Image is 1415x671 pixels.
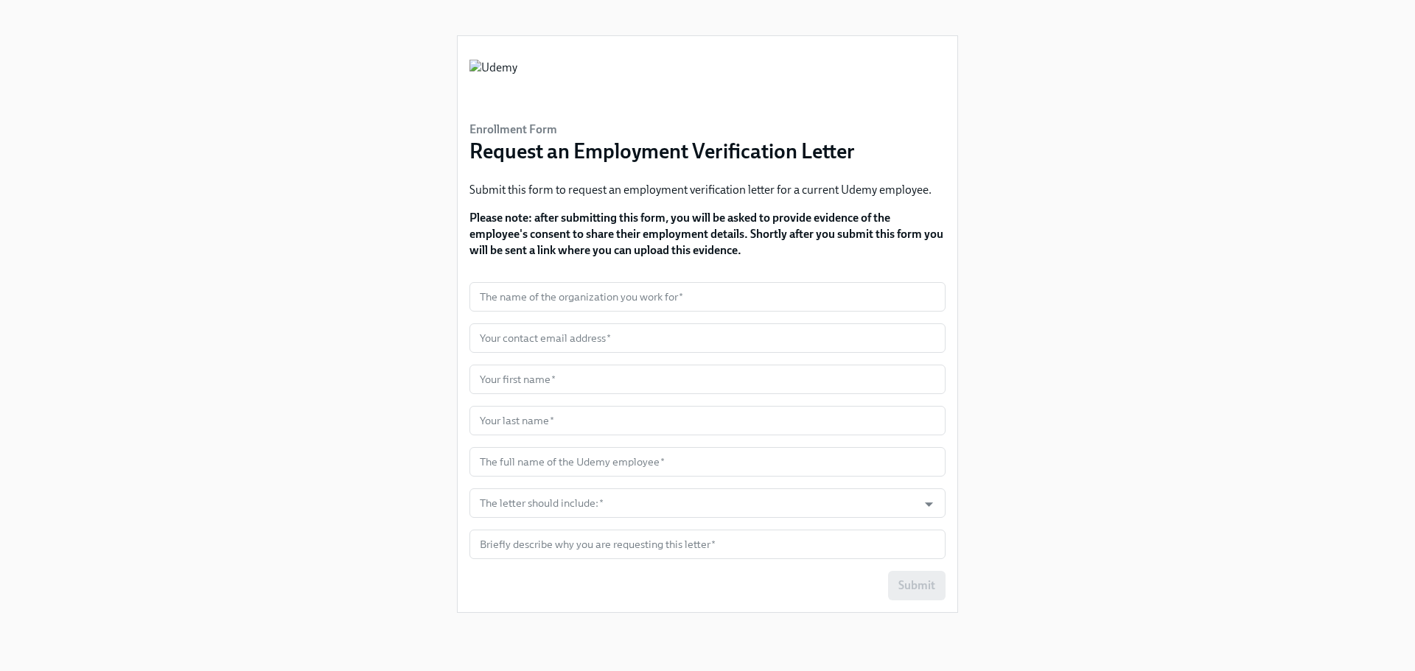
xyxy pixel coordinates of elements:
button: Open [918,493,940,516]
strong: Please note: after submitting this form, you will be asked to provide evidence of the employee's ... [469,211,943,257]
img: Udemy [469,60,517,104]
h3: Request an Employment Verification Letter [469,138,855,164]
p: Submit this form to request an employment verification letter for a current Udemy employee. [469,182,946,198]
h6: Enrollment Form [469,122,855,138]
